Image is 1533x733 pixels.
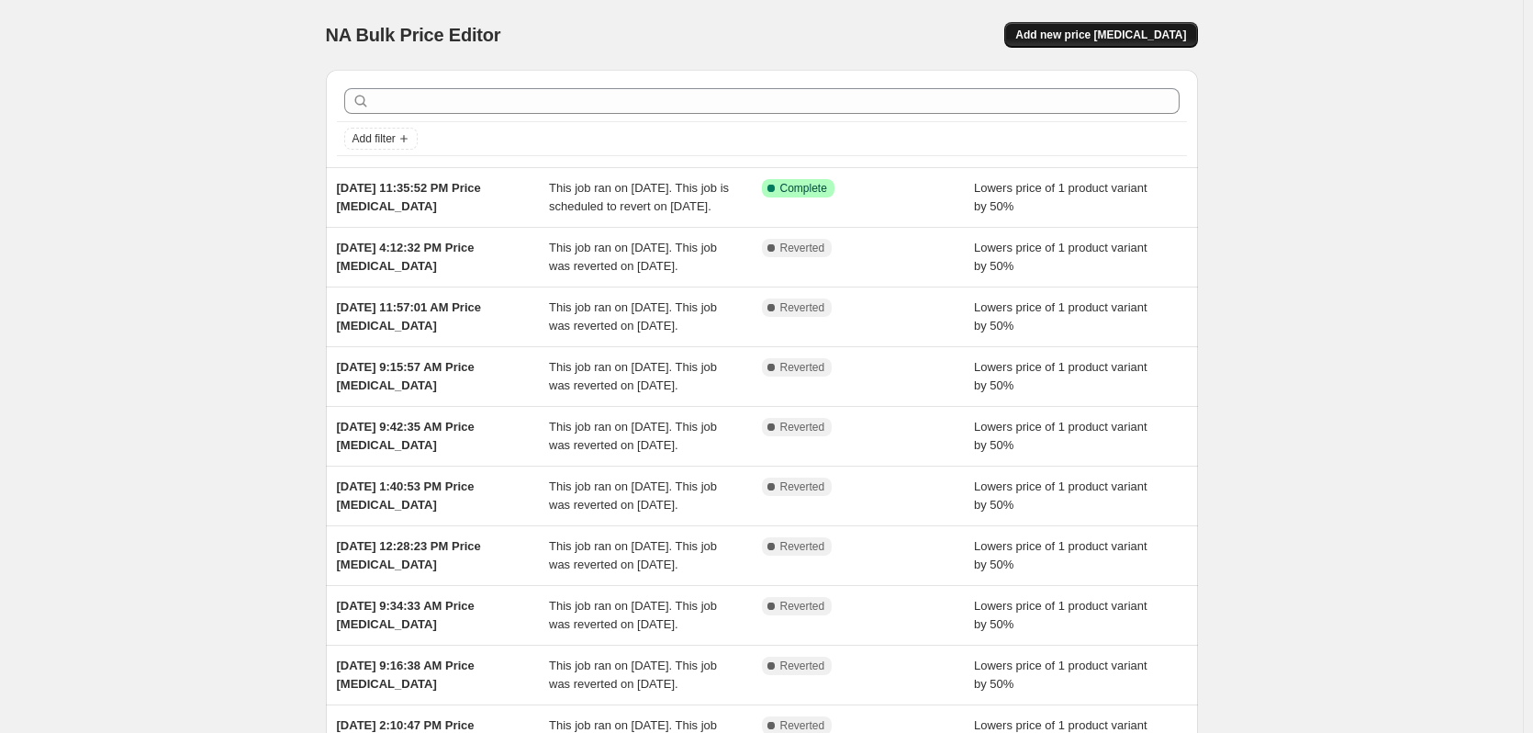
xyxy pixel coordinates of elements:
[326,25,501,45] span: NA Bulk Price Editor
[974,181,1147,213] span: Lowers price of 1 product variant by 50%
[974,420,1147,452] span: Lowers price of 1 product variant by 50%
[974,479,1147,512] span: Lowers price of 1 product variant by 50%
[780,300,825,315] span: Reverted
[549,659,717,691] span: This job ran on [DATE]. This job was reverted on [DATE].
[549,479,717,512] span: This job ran on [DATE]. This job was reverted on [DATE].
[337,241,475,273] span: [DATE] 4:12:32 PM Price [MEDICAL_DATA]
[549,539,717,571] span: This job ran on [DATE]. This job was reverted on [DATE].
[780,181,827,196] span: Complete
[549,420,717,452] span: This job ran on [DATE]. This job was reverted on [DATE].
[549,300,717,333] span: This job ran on [DATE]. This job was reverted on [DATE].
[974,659,1147,691] span: Lowers price of 1 product variant by 50%
[974,360,1147,392] span: Lowers price of 1 product variant by 50%
[337,479,475,512] span: [DATE] 1:40:53 PM Price [MEDICAL_DATA]
[780,420,825,434] span: Reverted
[780,479,825,494] span: Reverted
[549,241,717,273] span: This job ran on [DATE]. This job was reverted on [DATE].
[974,599,1147,631] span: Lowers price of 1 product variant by 50%
[337,181,481,213] span: [DATE] 11:35:52 PM Price [MEDICAL_DATA]
[1004,22,1197,48] button: Add new price [MEDICAL_DATA]
[780,360,825,375] span: Reverted
[549,181,729,213] span: This job ran on [DATE]. This job is scheduled to revert on [DATE].
[1015,28,1186,42] span: Add new price [MEDICAL_DATA]
[337,539,481,571] span: [DATE] 12:28:23 PM Price [MEDICAL_DATA]
[344,128,418,150] button: Add filter
[974,300,1147,333] span: Lowers price of 1 product variant by 50%
[337,659,475,691] span: [DATE] 9:16:38 AM Price [MEDICAL_DATA]
[780,241,825,255] span: Reverted
[549,599,717,631] span: This job ran on [DATE]. This job was reverted on [DATE].
[780,659,825,673] span: Reverted
[780,718,825,733] span: Reverted
[337,420,475,452] span: [DATE] 9:42:35 AM Price [MEDICAL_DATA]
[974,539,1147,571] span: Lowers price of 1 product variant by 50%
[549,360,717,392] span: This job ran on [DATE]. This job was reverted on [DATE].
[337,300,482,333] span: [DATE] 11:57:01 AM Price [MEDICAL_DATA]
[352,131,396,146] span: Add filter
[780,539,825,554] span: Reverted
[974,241,1147,273] span: Lowers price of 1 product variant by 50%
[780,599,825,614] span: Reverted
[337,599,475,631] span: [DATE] 9:34:33 AM Price [MEDICAL_DATA]
[337,360,475,392] span: [DATE] 9:15:57 AM Price [MEDICAL_DATA]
